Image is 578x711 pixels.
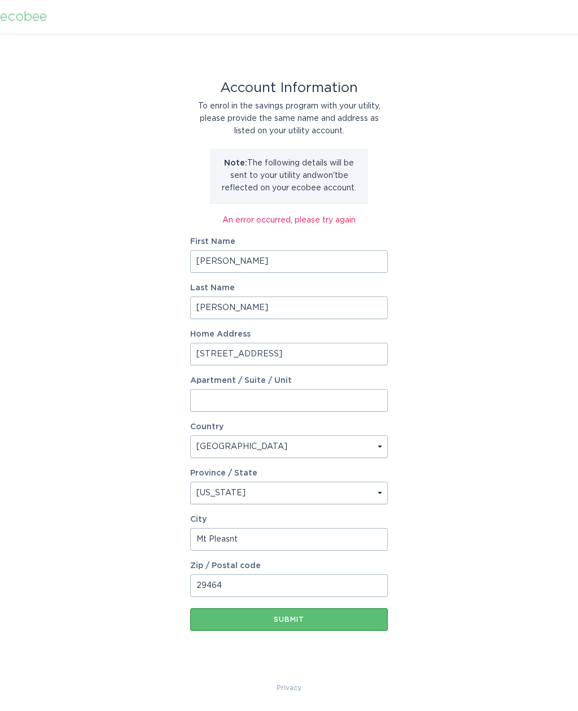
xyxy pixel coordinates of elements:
[190,469,257,477] label: Province / State
[190,608,388,631] button: Submit
[190,377,388,385] label: Apartment / Suite / Unit
[190,562,388,570] label: Zip / Postal code
[190,423,224,431] label: Country
[190,82,388,94] div: Account Information
[190,214,388,226] div: An error occurred, please try again
[190,516,388,524] label: City
[190,284,388,292] label: Last Name
[224,159,247,167] strong: Note:
[190,238,388,246] label: First Name
[190,330,388,338] label: Home Address
[196,616,382,623] div: Submit
[190,100,388,137] div: To enrol in the savings program with your utility, please provide the same name and address as li...
[218,157,360,194] p: The following details will be sent to your utility and won't be reflected on your ecobee account.
[277,682,301,694] a: Privacy Policy & Terms of Use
